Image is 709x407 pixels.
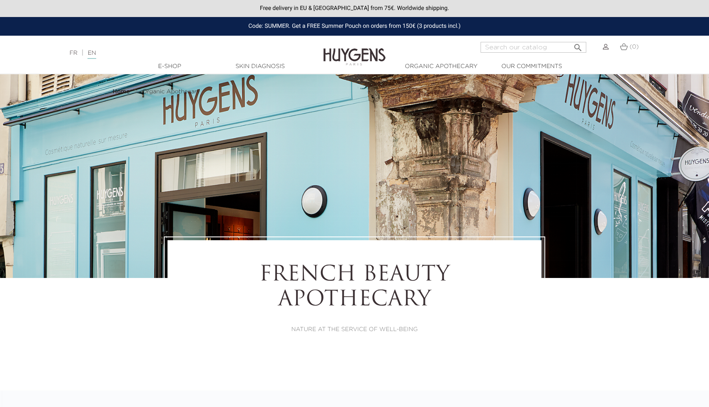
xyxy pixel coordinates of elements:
[629,44,639,50] span: (0)
[481,42,586,53] input: Search
[87,50,96,59] a: EN
[190,263,519,313] h1: FRENCH BEAUTY APOTHECARY
[219,62,301,71] a: Skin Diagnosis
[65,48,289,58] div: |
[69,50,77,56] a: FR
[113,88,132,95] a: Home
[128,62,211,71] a: E-Shop
[142,88,200,95] a: Organic Apothecary
[573,40,583,50] i: 
[571,39,585,51] button: 
[323,35,386,67] img: Huygens
[400,62,483,71] a: Organic Apothecary
[190,325,519,334] p: NATURE AT THE SERVICE OF WELL-BEING
[113,89,130,95] strong: Home
[490,62,573,71] a: Our commitments
[142,89,200,95] span: Organic Apothecary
